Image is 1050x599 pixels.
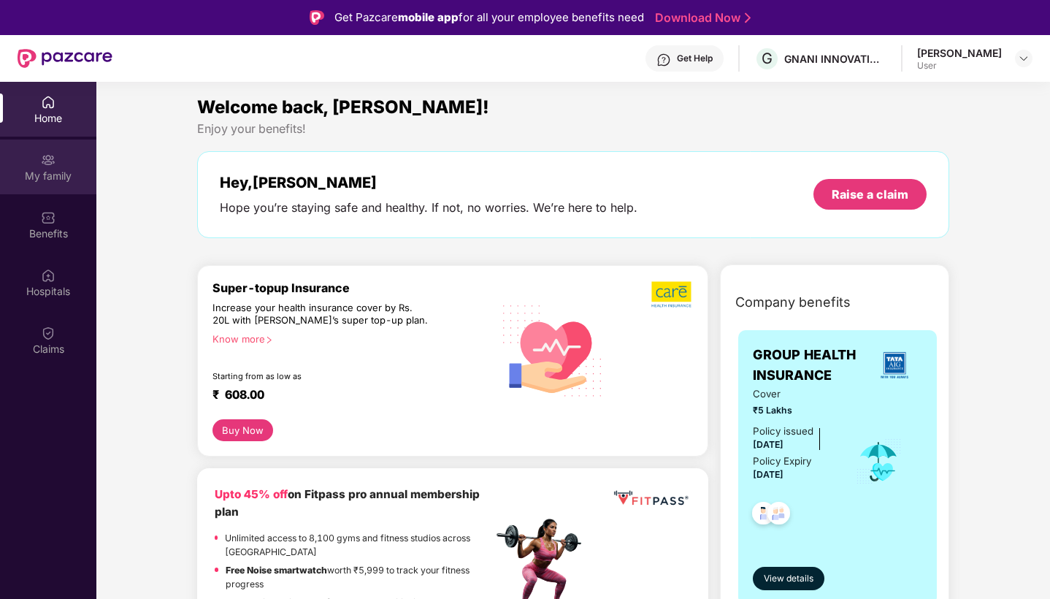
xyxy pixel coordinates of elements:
div: Know more [212,333,484,343]
div: Hope you’re staying safe and healthy. If not, no worries. We’re here to help. [220,200,637,215]
span: G [762,50,773,67]
span: [DATE] [753,439,783,450]
div: Super-topup Insurance [212,281,493,295]
div: GNANI INNOVATIONS PRIVATE LIMITED [784,52,886,66]
img: svg+xml;base64,PHN2ZyB3aWR0aD0iMjAiIGhlaWdodD0iMjAiIHZpZXdCb3g9IjAgMCAyMCAyMCIgZmlsbD0ibm9uZSIgeG... [41,153,55,167]
div: Enjoy your benefits! [197,121,950,137]
button: View details [753,567,824,590]
span: [DATE] [753,469,783,480]
span: Welcome back, [PERSON_NAME]! [197,96,489,118]
img: svg+xml;base64,PHN2ZyBpZD0iSG9zcGl0YWxzIiB4bWxucz0iaHR0cDovL3d3dy53My5vcmcvMjAwMC9zdmciIHdpZHRoPS... [41,268,55,283]
img: svg+xml;base64,PHN2ZyB4bWxucz0iaHR0cDovL3d3dy53My5vcmcvMjAwMC9zdmciIHhtbG5zOnhsaW5rPSJodHRwOi8vd3... [493,289,613,411]
img: Logo [310,10,324,25]
div: ₹ 608.00 [212,387,478,405]
strong: mobile app [398,10,459,24]
img: b5dec4f62d2307b9de63beb79f102df3.png [651,281,693,308]
img: svg+xml;base64,PHN2ZyBpZD0iQmVuZWZpdHMiIHhtbG5zPSJodHRwOi8vd3d3LnczLm9yZy8yMDAwL3N2ZyIgd2lkdGg9Ij... [41,210,55,225]
strong: Free Noise smartwatch [226,565,327,576]
div: Starting from as low as [212,371,431,381]
img: svg+xml;base64,PHN2ZyBpZD0iRHJvcGRvd24tMzJ4MzIiIHhtbG5zPSJodHRwOi8vd3d3LnczLm9yZy8yMDAwL3N2ZyIgd2... [1018,53,1030,64]
div: Increase your health insurance cover by Rs. 20L with [PERSON_NAME]’s super top-up plan. [212,302,430,327]
div: Get Pazcare for all your employee benefits need [334,9,644,26]
b: Upto 45% off [215,487,288,501]
img: svg+xml;base64,PHN2ZyBpZD0iSG9tZSIgeG1sbnM9Imh0dHA6Ly93d3cudzMub3JnLzIwMDAvc3ZnIiB3aWR0aD0iMjAiIG... [41,95,55,110]
img: insurerLogo [875,346,914,385]
img: svg+xml;base64,PHN2ZyBpZD0iSGVscC0zMngzMiIgeG1sbnM9Imh0dHA6Ly93d3cudzMub3JnLzIwMDAvc3ZnIiB3aWR0aD... [656,53,671,67]
img: svg+xml;base64,PHN2ZyB4bWxucz0iaHR0cDovL3d3dy53My5vcmcvMjAwMC9zdmciIHdpZHRoPSI0OC45NDMiIGhlaWdodD... [761,497,797,533]
div: Raise a claim [832,186,908,202]
b: on Fitpass pro annual membership plan [215,487,480,519]
p: worth ₹5,999 to track your fitness progress [226,563,492,592]
a: Download Now [655,10,746,26]
img: svg+xml;base64,PHN2ZyBpZD0iQ2xhaW0iIHhtbG5zPSJodHRwOi8vd3d3LnczLm9yZy8yMDAwL3N2ZyIgd2lkdGg9IjIwIi... [41,326,55,340]
img: Stroke [745,10,751,26]
span: Cover [753,386,835,402]
img: New Pazcare Logo [18,49,112,68]
div: Hey, [PERSON_NAME] [220,174,637,191]
p: Unlimited access to 8,100 gyms and fitness studios across [GEOGRAPHIC_DATA] [225,531,492,560]
div: Policy issued [753,424,813,439]
span: ₹5 Lakhs [753,403,835,417]
div: Policy Expiry [753,454,811,469]
div: User [917,60,1002,72]
div: [PERSON_NAME] [917,46,1002,60]
div: Get Help [677,53,713,64]
span: right [265,336,273,344]
span: View details [764,572,813,586]
img: icon [855,438,903,486]
button: Buy Now [212,419,273,441]
img: svg+xml;base64,PHN2ZyB4bWxucz0iaHR0cDovL3d3dy53My5vcmcvMjAwMC9zdmciIHdpZHRoPSI0OC45NDMiIGhlaWdodD... [746,497,781,533]
img: fppp.png [611,486,691,511]
span: Company benefits [735,292,851,313]
span: GROUP HEALTH INSURANCE [753,345,866,386]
